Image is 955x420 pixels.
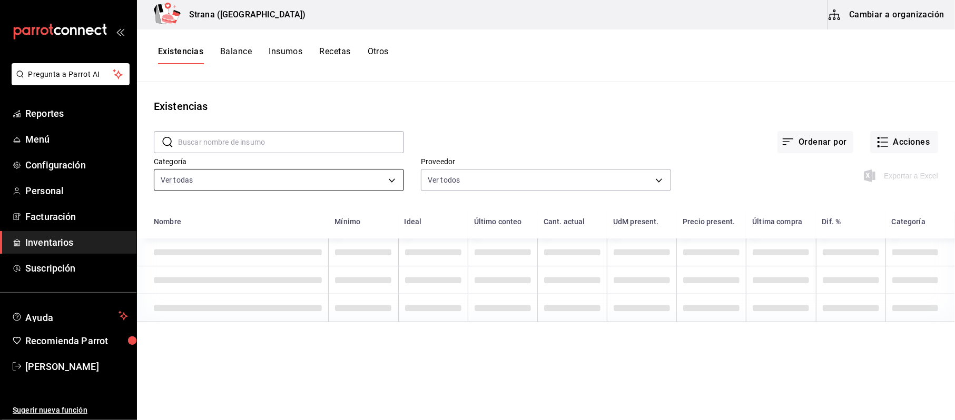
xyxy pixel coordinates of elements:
label: Categoría [154,158,404,166]
button: Existencias [158,46,203,64]
button: Recetas [319,46,350,64]
span: Recomienda Parrot [25,334,128,348]
div: Mínimo [334,217,360,226]
div: UdM present. [613,217,659,226]
div: Existencias [154,98,208,114]
button: Insumos [269,46,302,64]
span: Suscripción [25,261,128,275]
span: Menú [25,132,128,146]
div: Nombre [154,217,181,226]
button: Acciones [870,131,938,153]
div: Cant. actual [544,217,585,226]
span: Inventarios [25,235,128,249]
div: Última compra [752,217,802,226]
div: Último conteo [474,217,522,226]
span: Facturación [25,209,128,224]
span: Sugerir nueva función [13,405,128,416]
h3: Strana ([GEOGRAPHIC_DATA]) [181,8,306,21]
a: Pregunta a Parrot AI [7,76,130,87]
button: Balance [220,46,252,64]
button: open_drawer_menu [116,27,124,36]
div: Precio present. [683,217,735,226]
input: Buscar nombre de insumo [178,132,404,153]
span: [PERSON_NAME] [25,359,128,374]
div: Ideal [405,217,422,226]
label: Proveedor [421,158,671,166]
span: Configuración [25,158,128,172]
button: Otros [368,46,389,64]
button: Pregunta a Parrot AI [12,63,130,85]
span: Ver todas [161,175,193,185]
span: Ver todos [428,175,460,185]
span: Pregunta a Parrot AI [28,69,113,80]
div: Categoría [892,217,926,226]
button: Ordenar por [777,131,853,153]
span: Personal [25,184,128,198]
span: Ayuda [25,309,114,322]
span: Reportes [25,106,128,121]
div: navigation tabs [158,46,389,64]
div: Dif. % [822,217,841,226]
